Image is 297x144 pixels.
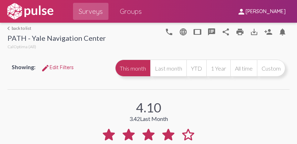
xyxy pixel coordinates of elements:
button: Edit FiltersEdit Filters [35,61,79,74]
a: Groups [114,3,147,20]
button: speaker_notes [204,24,219,39]
a: print [233,24,247,39]
button: This month [115,60,150,77]
button: tablet [190,24,204,39]
img: white-logo.svg [6,2,55,20]
span: Last Month [140,115,168,122]
a: back to list [7,26,106,31]
mat-icon: Share [222,28,230,36]
span: Surveys [79,5,103,18]
mat-icon: print [236,28,244,36]
mat-icon: tablet [193,28,202,36]
span: [PERSON_NAME] [246,9,286,15]
mat-icon: language [179,28,187,36]
button: Last month [150,60,186,77]
button: 1 Year [206,60,230,77]
button: YTD [186,60,206,77]
mat-icon: language [165,28,173,36]
mat-icon: speaker_notes [207,28,216,36]
mat-icon: Bell [278,28,287,36]
mat-icon: Person [264,28,273,36]
button: [PERSON_NAME] [231,5,291,18]
span: CalOptima (All) [7,44,36,49]
div: 3.42 [129,115,168,122]
button: Bell [275,24,290,39]
button: All time [230,60,257,77]
button: Download [247,24,261,39]
div: 4.10 [136,100,161,115]
span: Groups [120,5,142,18]
span: Showing: [12,63,35,70]
mat-icon: Edit Filters [41,64,50,72]
div: PATH - Yale Navigation Center [7,34,106,44]
button: Share [219,24,233,39]
a: Surveys [73,3,108,20]
mat-icon: arrow_back_ios [7,26,12,31]
button: Custom [257,60,285,77]
button: language [162,24,176,39]
span: Edit Filters [41,64,74,71]
mat-icon: person [237,7,246,16]
mat-icon: Download [250,28,258,36]
button: language [176,24,190,39]
button: Person [261,24,275,39]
